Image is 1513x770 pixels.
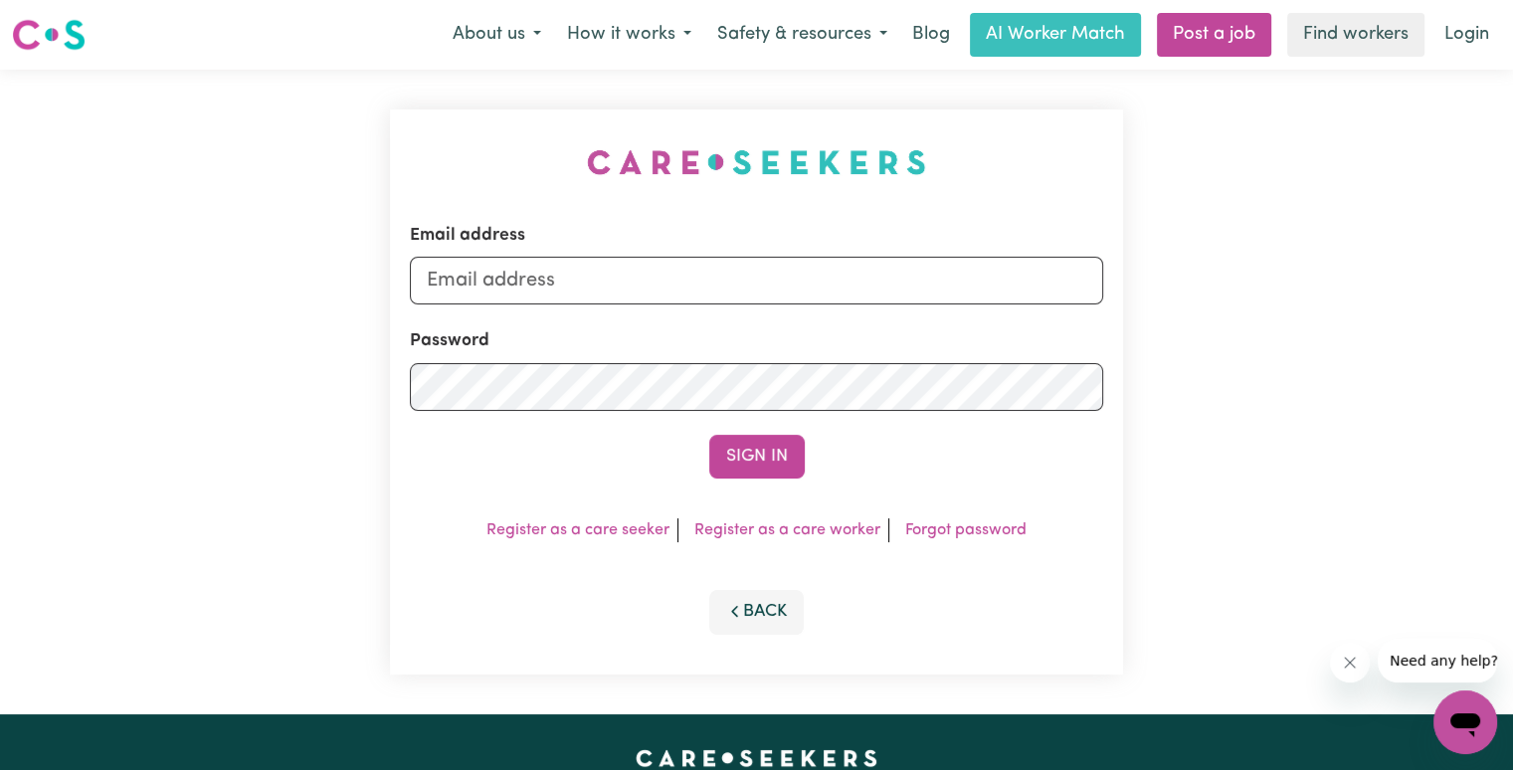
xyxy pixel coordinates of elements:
[410,257,1103,304] input: Email address
[704,14,900,56] button: Safety & resources
[694,522,880,538] a: Register as a care worker
[970,13,1141,57] a: AI Worker Match
[1157,13,1271,57] a: Post a job
[905,522,1027,538] a: Forgot password
[1378,639,1497,682] iframe: Message from company
[12,17,86,53] img: Careseekers logo
[1432,13,1501,57] a: Login
[1330,643,1370,682] iframe: Close message
[440,14,554,56] button: About us
[12,14,120,30] span: Need any help?
[636,750,877,766] a: Careseekers home page
[554,14,704,56] button: How it works
[1287,13,1424,57] a: Find workers
[709,435,805,479] button: Sign In
[410,223,525,249] label: Email address
[486,522,669,538] a: Register as a care seeker
[12,12,86,58] a: Careseekers logo
[410,328,489,354] label: Password
[1433,690,1497,754] iframe: Button to launch messaging window
[900,13,962,57] a: Blog
[709,590,805,634] button: Back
